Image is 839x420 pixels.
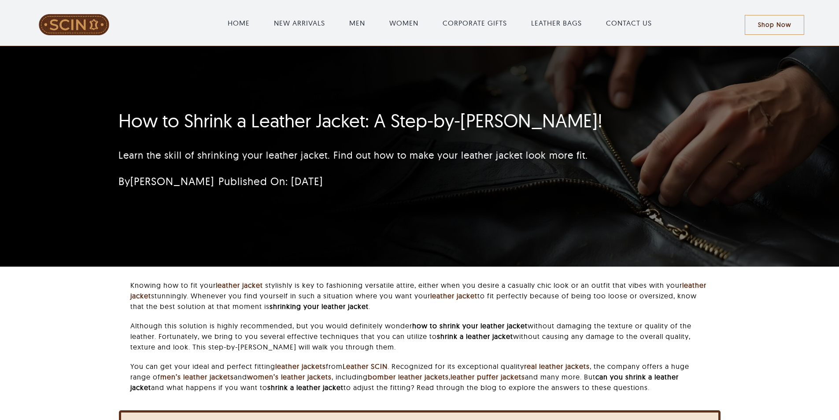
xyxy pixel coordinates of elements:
span: Published On: [DATE] [218,175,323,188]
a: women’s leather jackets [247,372,332,381]
a: WOMEN [389,18,418,28]
a: Shop Now [745,15,804,35]
a: CONTACT US [606,18,652,28]
strong: shrink a leather jacket [267,383,344,392]
a: CORPORATE GIFTS [443,18,507,28]
a: leather jacket [216,281,263,290]
p: Although this solution is highly recommended, but you would definitely wonder without damaging th... [130,320,709,352]
strong: shrinking your leather jacket [270,302,369,311]
a: leather jacket [430,291,477,300]
a: men’s leather jackets [160,372,234,381]
h1: How to Shrink a Leather Jacket: A Step-by-[PERSON_NAME]! [118,110,616,132]
strong: shrink a leather jacket [437,332,513,341]
a: leather jackets [275,362,326,371]
strong: how to shrink your leather jacket [412,321,528,330]
nav: Main Menu [135,9,745,37]
a: [PERSON_NAME] [130,175,214,188]
p: Learn the skill of shrinking your leather jacket. Find out how to make your leather jacket look m... [118,148,616,163]
a: Leather SCIN [343,362,388,371]
p: You can get your ideal and perfect fitting from . Recognized for its exceptional quality , the co... [130,361,709,393]
a: MEN [349,18,365,28]
p: Knowing how to fit your stylishly is key to fashioning versatile attire, either when you desire a... [130,280,709,312]
a: leather puffer jackets [451,372,525,381]
a: real leather jackets [524,362,590,371]
span: Shop Now [758,21,791,29]
a: NEW ARRIVALS [274,18,325,28]
span: By [118,175,214,188]
a: bomber leather jackets [368,372,449,381]
a: LEATHER BAGS [531,18,582,28]
a: HOME [228,18,250,28]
